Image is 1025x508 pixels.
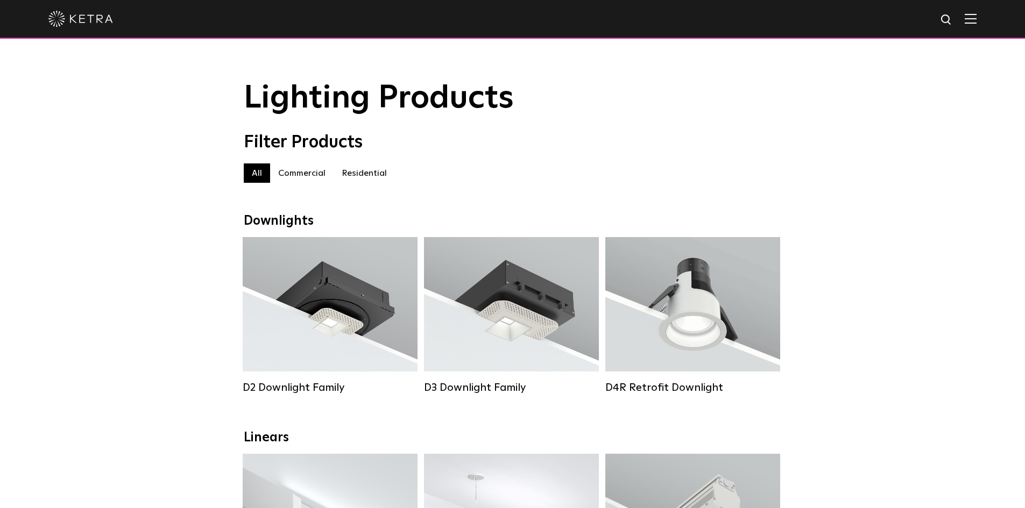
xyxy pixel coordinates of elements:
[270,163,334,183] label: Commercial
[244,82,514,115] span: Lighting Products
[940,13,953,27] img: search icon
[334,163,395,183] label: Residential
[605,381,780,394] div: D4R Retrofit Downlight
[605,237,780,394] a: D4R Retrofit Downlight Lumen Output:800Colors:White / BlackBeam Angles:15° / 25° / 40° / 60°Watta...
[965,13,977,24] img: Hamburger%20Nav.svg
[244,163,270,183] label: All
[244,213,782,229] div: Downlights
[424,237,599,394] a: D3 Downlight Family Lumen Output:700 / 900 / 1100Colors:White / Black / Silver / Bronze / Paintab...
[243,381,418,394] div: D2 Downlight Family
[244,430,782,446] div: Linears
[244,132,782,153] div: Filter Products
[243,237,418,394] a: D2 Downlight Family Lumen Output:1200Colors:White / Black / Gloss Black / Silver / Bronze / Silve...
[424,381,599,394] div: D3 Downlight Family
[48,11,113,27] img: ketra-logo-2019-white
